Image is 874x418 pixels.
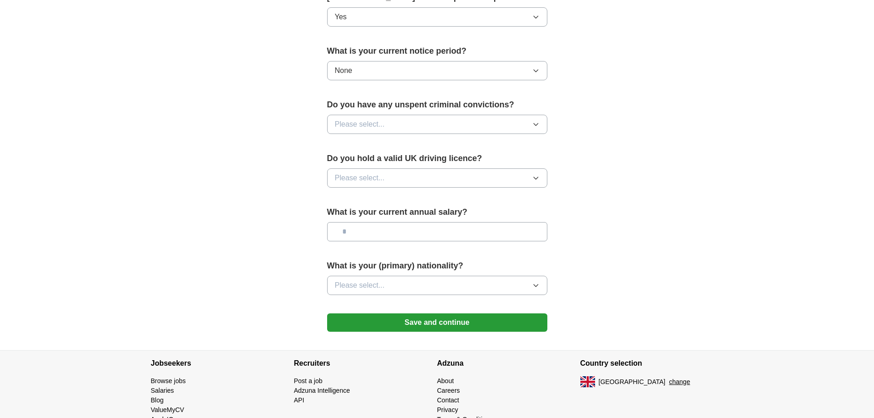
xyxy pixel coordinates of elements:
[327,61,547,80] button: None
[437,406,458,413] a: Privacy
[669,377,690,387] button: change
[599,377,666,387] span: [GEOGRAPHIC_DATA]
[335,11,347,22] span: Yes
[437,396,459,404] a: Contact
[580,351,724,376] h4: Country selection
[335,173,385,184] span: Please select...
[327,168,547,188] button: Please select...
[327,115,547,134] button: Please select...
[327,99,547,111] label: Do you have any unspent criminal convictions?
[327,276,547,295] button: Please select...
[335,65,352,76] span: None
[327,260,547,272] label: What is your (primary) nationality?
[335,280,385,291] span: Please select...
[151,406,184,413] a: ValueMyCV
[151,377,186,385] a: Browse jobs
[327,7,547,27] button: Yes
[580,376,595,387] img: UK flag
[151,396,164,404] a: Blog
[294,377,323,385] a: Post a job
[327,206,547,218] label: What is your current annual salary?
[294,387,350,394] a: Adzuna Intelligence
[437,387,460,394] a: Careers
[294,396,305,404] a: API
[327,152,547,165] label: Do you hold a valid UK driving licence?
[437,377,454,385] a: About
[327,313,547,332] button: Save and continue
[327,45,547,57] label: What is your current notice period?
[151,387,174,394] a: Salaries
[335,119,385,130] span: Please select...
